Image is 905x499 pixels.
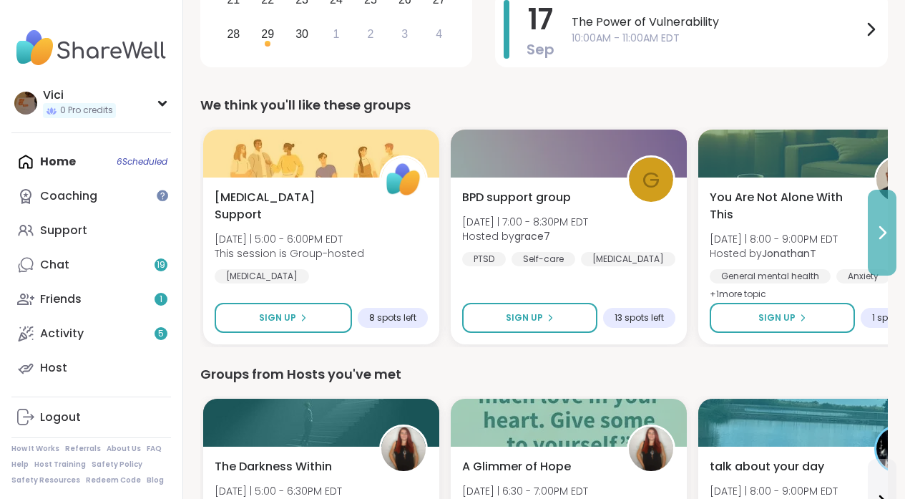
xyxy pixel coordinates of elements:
a: Host [11,351,171,385]
div: 1 [333,24,340,44]
a: Host Training [34,460,86,470]
span: Sign Up [758,311,796,324]
span: Hosted by [462,229,588,243]
a: Blog [147,475,164,485]
div: Activity [40,326,84,341]
div: Chat [40,257,69,273]
div: Vici [43,87,116,103]
span: talk about your day [710,458,824,475]
span: Sep [527,39,554,59]
span: 1 [160,294,162,306]
a: Coaching [11,179,171,213]
div: 3 [401,24,408,44]
img: SarahR83 [381,427,426,471]
div: Friends [40,291,82,307]
a: Redeem Code [86,475,141,485]
a: Safety Policy [92,460,142,470]
a: Friends1 [11,282,171,316]
div: PTSD [462,252,506,266]
div: Choose Friday, October 3rd, 2025 [389,19,420,49]
span: 8 spots left [369,312,416,324]
div: Support [40,223,87,238]
div: Self-care [512,252,575,266]
div: 28 [227,24,240,44]
button: Sign Up [710,303,855,333]
span: BPD support group [462,189,571,206]
span: g [642,163,660,197]
span: 5 [158,328,164,340]
a: Help [11,460,29,470]
img: ShareWell [381,158,426,202]
span: [DATE] | 7:00 - 8:30PM EDT [462,215,588,229]
span: [DATE] | 6:30 - 7:00PM EDT [462,484,588,498]
img: ShareWell Nav Logo [11,23,171,73]
span: The Darkness Within [215,458,332,475]
span: [DATE] | 8:00 - 9:00PM EDT [710,232,838,246]
span: [MEDICAL_DATA] Support [215,189,363,223]
span: [DATE] | 5:00 - 6:30PM EDT [215,484,342,498]
span: A Glimmer of Hope [462,458,571,475]
div: Choose Sunday, September 28th, 2025 [218,19,249,49]
div: Choose Tuesday, September 30th, 2025 [287,19,318,49]
div: [MEDICAL_DATA] [581,252,675,266]
button: Sign Up [215,303,352,333]
div: Coaching [40,188,97,204]
a: Chat19 [11,248,171,282]
span: [DATE] | 5:00 - 6:00PM EDT [215,232,364,246]
a: Logout [11,400,171,435]
span: Sign Up [259,311,296,324]
a: Referrals [65,444,101,454]
a: Activity5 [11,316,171,351]
span: 0 Pro credits [60,105,113,117]
div: Anxiety [836,269,890,284]
div: 30 [295,24,308,44]
a: About Us [107,444,141,454]
div: Choose Thursday, October 2nd, 2025 [356,19,386,49]
a: How It Works [11,444,59,454]
div: Groups from Hosts you've met [200,364,888,384]
a: Support [11,213,171,248]
img: SarahR83 [629,427,673,471]
div: General mental health [710,269,831,284]
a: FAQ [147,444,162,454]
div: We think you'll like these groups [200,95,888,115]
b: JonathanT [762,246,816,261]
span: 19 [157,259,165,271]
iframe: Spotlight [157,190,168,201]
span: 10:00AM - 11:00AM EDT [572,31,862,46]
span: [DATE] | 8:00 - 9:00PM EDT [710,484,838,498]
div: 4 [436,24,442,44]
div: Choose Saturday, October 4th, 2025 [424,19,454,49]
b: grace7 [514,229,550,243]
a: Safety Resources [11,475,80,485]
div: Host [40,360,67,376]
span: You Are Not Alone With This [710,189,858,223]
span: The Power of Vulnerability [572,14,862,31]
div: Choose Monday, September 29th, 2025 [253,19,283,49]
span: Hosted by [710,246,838,261]
button: Sign Up [462,303,597,333]
div: Logout [40,410,81,425]
div: [MEDICAL_DATA] [215,269,309,284]
div: 2 [367,24,373,44]
span: This session is Group-hosted [215,246,364,261]
img: Vici [14,92,37,115]
span: 13 spots left [615,312,664,324]
span: Sign Up [506,311,543,324]
div: Choose Wednesday, October 1st, 2025 [321,19,352,49]
div: 29 [261,24,274,44]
